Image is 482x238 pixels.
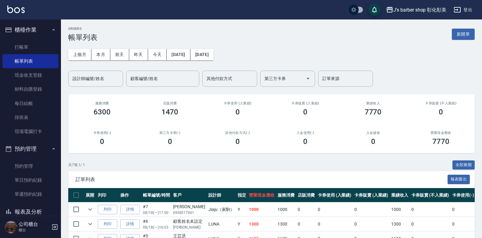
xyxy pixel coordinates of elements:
h3: 7770 [365,108,382,116]
td: Y [236,217,248,231]
button: save [368,4,381,16]
a: 報表匯出 [448,176,470,182]
th: 指定 [236,188,248,202]
a: 現場電腦打卡 [2,124,58,138]
a: 材料自購登錄 [2,82,58,96]
td: 0 [353,217,390,231]
h2: 入金使用(-) [279,131,332,135]
a: 打帳單 [2,40,58,54]
td: 0 [451,202,476,217]
th: 卡券販賣 (不入業績) [410,188,451,202]
button: 昨天 [129,49,148,60]
a: 現金收支登錄 [2,68,58,82]
div: 顧客姓名未設定 [173,218,205,225]
h3: 0 [236,137,240,146]
span: 訂單列表 [76,177,448,183]
button: [DATE] [190,49,214,60]
div: J’s barber shop 彰化彰美 [393,6,446,14]
a: 排班表 [2,110,58,124]
td: Y [236,202,248,217]
th: 客戶 [172,188,207,202]
td: 1300 [247,217,276,231]
th: 店販消費 [296,188,316,202]
button: 櫃檯作業 [2,22,58,38]
h3: 0 [236,108,240,116]
button: 報表匯出 [448,175,470,184]
td: 0 [316,202,353,217]
a: 單週預約紀錄 [2,187,58,201]
button: 登出 [451,4,475,16]
h3: 6300 [94,108,111,116]
td: Jiaju（家駒） [207,202,236,217]
a: 詳情 [120,219,140,229]
a: 新開單 [452,31,475,37]
a: 詳情 [120,205,140,214]
button: 今天 [148,49,167,60]
img: Logo [7,5,25,13]
p: 08/18 (一) 17:00 [143,210,170,215]
a: 預約管理 [2,159,58,173]
th: 卡券販賣 (入業績) [353,188,390,202]
h3: 0 [100,137,104,146]
td: 0 [353,202,390,217]
button: 全部展開 [452,160,475,170]
h2: 第三方卡券(-) [143,131,196,135]
button: 本月 [91,49,110,60]
h3: 1470 [161,108,179,116]
button: 前天 [110,49,129,60]
th: 服務消費 [276,188,296,202]
div: [PERSON_NAME] [173,204,205,210]
h2: 卡券販賣 (不入業績) [414,101,467,105]
button: Open [303,74,313,83]
td: 1000 [276,202,296,217]
button: [DATE] [167,49,190,60]
td: 0 [316,217,353,231]
h2: 卡券使用(-) [76,131,129,135]
h3: 0 [303,137,307,146]
h2: 業績收入 [346,101,399,105]
a: 單日預約紀錄 [2,173,58,187]
button: 上個月 [68,49,91,60]
td: LUNA [207,217,236,231]
td: 0 [410,202,451,217]
h3: 服務消費 [76,101,129,105]
a: 帳單列表 [2,54,58,68]
th: 卡券使用(-) [451,188,476,202]
th: 帳單編號/時間 [141,188,172,202]
button: expand row [86,219,95,229]
td: #7 [141,202,172,217]
th: 操作 [119,188,141,202]
p: 0958317941 [173,210,205,215]
h2: 其他付款方式(-) [211,131,264,135]
th: 展開 [84,188,96,202]
td: 0 [296,217,316,231]
td: 1000 [247,202,276,217]
h3: 7770 [432,137,449,146]
td: 0 [410,217,451,231]
button: 報表及分析 [2,204,58,220]
h3: 0 [439,108,443,116]
h2: 店販消費 [143,101,196,105]
td: 0 [296,202,316,217]
button: expand row [86,205,95,214]
button: 新開單 [452,29,475,40]
th: 設計師 [207,188,236,202]
h3: 0 [168,137,172,146]
p: 櫃台 [19,227,50,233]
h2: ORDERS [68,27,97,31]
h2: 營業現金應收 [414,131,467,135]
th: 營業現金應收 [247,188,276,202]
p: 共 7 筆, 1 / 1 [68,162,85,168]
th: 卡券使用 (入業績) [316,188,353,202]
button: 列印 [98,219,117,229]
h3: 0 [371,137,375,146]
h2: 卡券販賣 (入業績) [279,101,332,105]
td: 1000 [390,202,410,217]
td: 1300 [390,217,410,231]
h3: 0 [303,108,307,116]
h2: 入金儲值 [346,131,399,135]
h5: 公司櫃台 [19,221,50,227]
img: Person [5,221,17,233]
h2: 卡券使用 (入業績) [211,101,264,105]
td: 1300 [276,217,296,231]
